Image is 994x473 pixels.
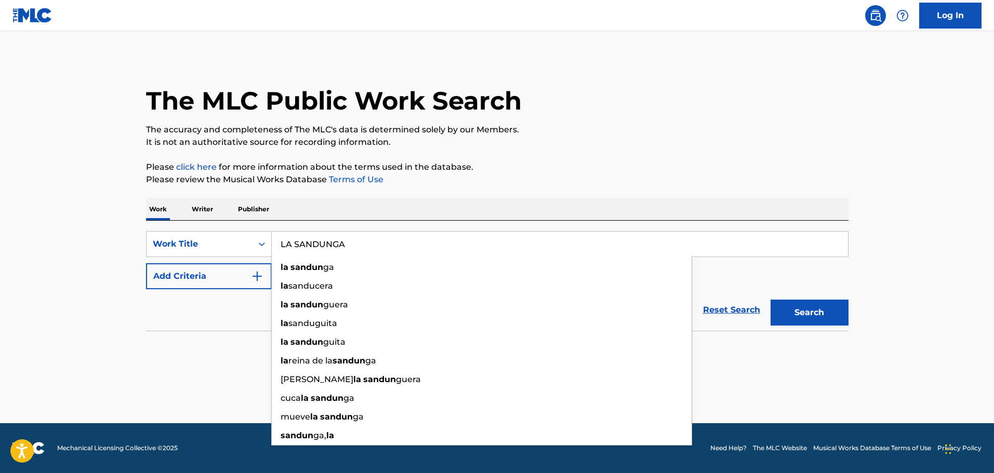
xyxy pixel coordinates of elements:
strong: la [310,412,318,422]
span: cuca [281,393,301,403]
iframe: Chat Widget [942,423,994,473]
strong: la [353,374,361,384]
strong: la [326,430,334,440]
h1: The MLC Public Work Search [146,85,522,116]
img: logo [12,442,45,454]
strong: sandun [363,374,396,384]
strong: la [281,337,288,347]
span: ga [353,412,364,422]
button: Add Criteria [146,263,272,289]
a: The MLC Website [753,443,807,453]
span: guita [323,337,346,347]
p: Work [146,198,170,220]
img: help [896,9,909,22]
span: guera [323,300,348,309]
span: ga [323,262,334,272]
div: Work Title [153,238,246,250]
button: Search [771,300,849,326]
strong: sandun [333,356,365,366]
img: MLC Logo [12,8,52,23]
a: Need Help? [710,443,747,453]
a: Terms of Use [327,174,383,184]
span: mueve [281,412,310,422]
a: Privacy Policy [937,443,982,453]
div: Drag [945,434,951,465]
a: Reset Search [698,299,765,321]
span: ga [365,356,376,366]
strong: sandun [290,300,323,309]
a: click here [176,162,217,172]
strong: sandun [320,412,353,422]
img: 9d2ae6d4665cec9f34b9.svg [251,270,263,282]
span: ga, [313,430,326,440]
strong: sandun [290,337,323,347]
a: Public Search [865,5,886,26]
strong: sandun [281,430,313,440]
strong: la [281,281,288,291]
span: reina de la [288,356,333,366]
strong: la [281,262,288,272]
span: guera [396,374,421,384]
p: Please review the Musical Works Database [146,173,849,186]
strong: sandun [311,393,343,403]
span: sanduguita [288,318,337,328]
a: Log In [919,3,982,29]
strong: la [281,318,288,328]
p: Publisher [235,198,272,220]
strong: sandun [290,262,323,272]
a: Musical Works Database Terms of Use [813,443,931,453]
div: Help [892,5,913,26]
span: sanducera [288,281,333,291]
span: ga [343,393,354,403]
img: search [869,9,882,22]
strong: la [281,300,288,309]
p: Writer [189,198,216,220]
form: Search Form [146,231,849,331]
p: The accuracy and completeness of The MLC's data is determined solely by our Members. [146,124,849,136]
strong: la [301,393,309,403]
strong: la [281,356,288,366]
span: Mechanical Licensing Collective © 2025 [57,443,178,453]
p: It is not an authoritative source for recording information. [146,136,849,148]
p: Please for more information about the terms used in the database. [146,161,849,173]
span: [PERSON_NAME] [281,374,353,384]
